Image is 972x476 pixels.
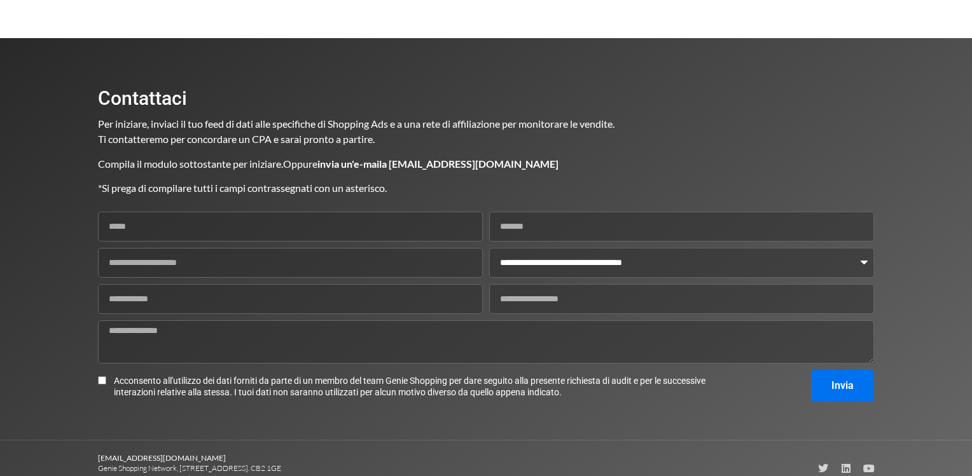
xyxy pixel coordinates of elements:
font: a [EMAIL_ADDRESS][DOMAIN_NAME] [382,158,559,170]
font: Per iniziare, inviaci il tuo feed di dati alle specifiche di Shopping Ads e a una rete di affilia... [98,118,616,145]
font: Invia [831,379,854,391]
font: Compila il modulo sottostante per iniziare. [98,158,283,170]
button: Invia [811,370,874,402]
font: [EMAIL_ADDRESS][DOMAIN_NAME] [98,453,226,463]
font: invia un'e-mail [317,158,382,170]
font: Oppure [283,158,317,170]
font: Contattaci [98,87,187,109]
font: *Si prega di compilare tutti i campi contrassegnati con un asterisco. [98,182,387,194]
font: Genie Shopping Network, [STREET_ADDRESS]. CB2 1GE [98,463,281,473]
font: Acconsento all'utilizzo dei dati forniti da parte di un membro del team Genie Shopping per dare s... [114,376,705,397]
